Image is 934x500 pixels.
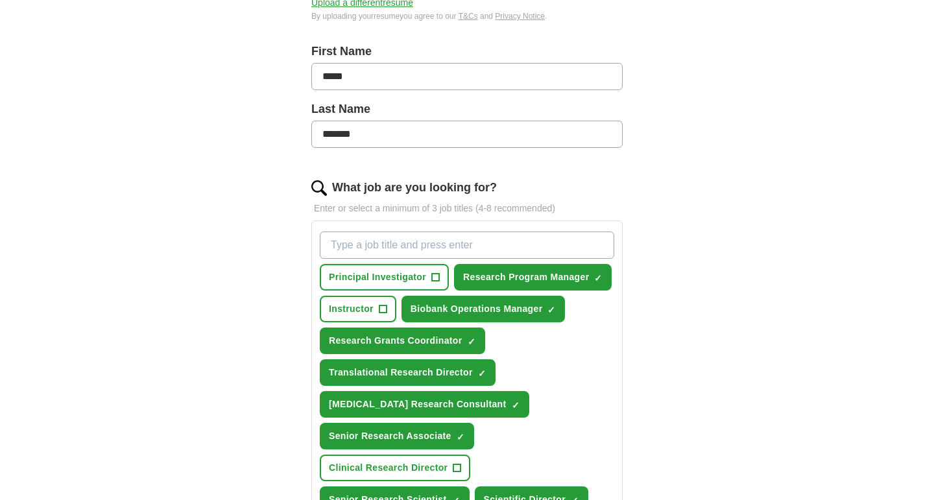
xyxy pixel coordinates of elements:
[459,12,478,21] a: T&Cs
[311,101,623,118] label: Last Name
[329,302,374,316] span: Instructor
[311,180,327,196] img: search.png
[320,327,485,354] button: Research Grants Coordinator✓
[320,232,614,259] input: Type a job title and press enter
[478,368,486,379] span: ✓
[332,179,497,196] label: What job are you looking for?
[311,10,623,22] div: By uploading your resume you agree to our and .
[495,12,545,21] a: Privacy Notice
[411,302,543,316] span: Biobank Operations Manager
[454,264,612,291] button: Research Program Manager✓
[329,429,451,443] span: Senior Research Associate
[329,366,473,379] span: Translational Research Director
[329,461,448,475] span: Clinical Research Director
[463,270,589,284] span: Research Program Manager
[329,334,462,348] span: Research Grants Coordinator
[320,455,470,481] button: Clinical Research Director
[311,43,623,60] label: First Name
[320,391,529,418] button: [MEDICAL_DATA] Research Consultant✓
[320,296,396,322] button: Instructor
[401,296,566,322] button: Biobank Operations Manager✓
[320,423,474,449] button: Senior Research Associate✓
[457,432,464,442] span: ✓
[468,337,475,347] span: ✓
[320,264,449,291] button: Principal Investigator
[329,270,426,284] span: Principal Investigator
[512,400,520,411] span: ✓
[547,305,555,315] span: ✓
[320,359,496,386] button: Translational Research Director✓
[329,398,507,411] span: [MEDICAL_DATA] Research Consultant
[311,202,623,215] p: Enter or select a minimum of 3 job titles (4-8 recommended)
[594,273,602,283] span: ✓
